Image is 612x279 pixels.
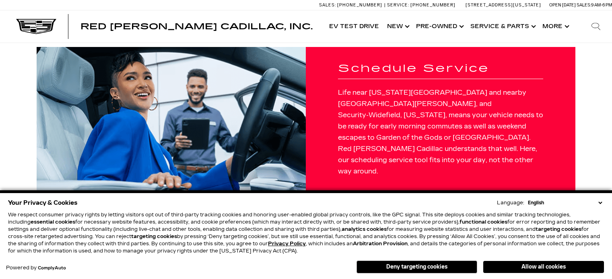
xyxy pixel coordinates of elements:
[536,226,581,232] strong: targeting cookies
[356,261,477,273] button: Deny targeting cookies
[497,200,524,205] div: Language:
[319,3,384,7] a: Sales: [PHONE_NUMBER]
[466,10,538,43] a: Service & Parts
[549,2,576,8] span: Open [DATE]
[319,2,336,8] span: Sales:
[384,3,457,7] a: Service: [PHONE_NUMBER]
[466,2,541,8] a: [STREET_ADDRESS][US_STATE]
[37,47,306,209] img: Schedule Service
[460,219,507,225] strong: functional cookies
[338,63,543,75] h1: Schedule Service
[6,265,66,271] div: Powered by
[31,219,75,225] strong: essential cookies
[577,2,591,8] span: Sales:
[353,241,408,246] strong: Arbitration Provision
[8,197,78,208] span: Your Privacy & Cookies
[591,2,612,8] span: 9 AM-6 PM
[131,234,177,239] strong: targeting cookies
[338,87,543,177] p: Life near [US_STATE][GEOGRAPHIC_DATA] and nearby [GEOGRAPHIC_DATA][PERSON_NAME], and Security‑Wid...
[410,2,455,8] span: [PHONE_NUMBER]
[8,211,604,255] p: We respect consumer privacy rights by letting visitors opt out of third-party tracking cookies an...
[268,241,306,246] a: Privacy Policy
[16,19,56,34] img: Cadillac Dark Logo with Cadillac White Text
[387,2,409,8] span: Service:
[80,22,313,31] a: Red [PERSON_NAME] Cadillac, Inc.
[483,261,604,273] button: Allow all cookies
[337,2,382,8] span: [PHONE_NUMBER]
[342,226,387,232] strong: analytics cookies
[38,266,66,271] a: ComplyAuto
[80,22,313,31] span: Red [PERSON_NAME] Cadillac, Inc.
[383,10,412,43] a: New
[526,199,604,206] select: Language Select
[538,10,572,43] button: More
[325,10,383,43] a: EV Test Drive
[412,10,466,43] a: Pre-Owned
